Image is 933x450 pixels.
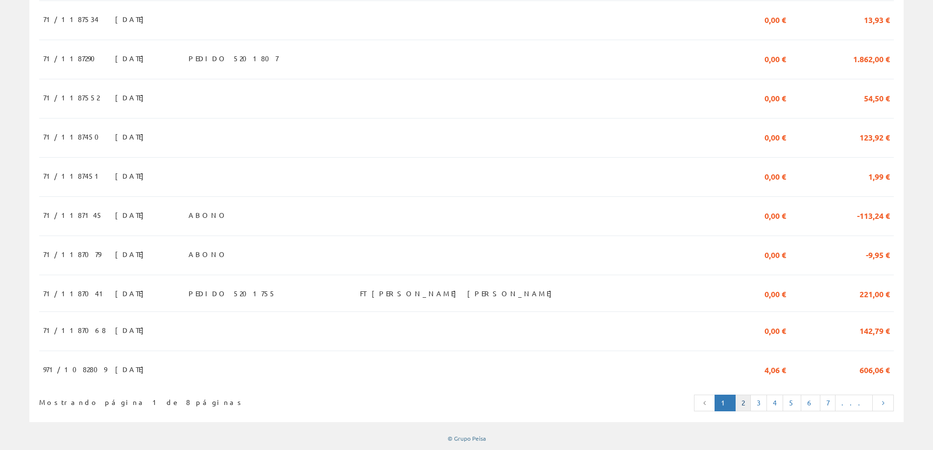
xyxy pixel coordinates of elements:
a: Página siguiente [872,395,894,411]
span: [DATE] [115,50,149,67]
span: 71/1187145 [43,207,103,223]
span: -9,95 € [866,246,890,262]
span: 4,06 € [765,361,786,378]
span: 971/1082809 [43,361,107,378]
span: FT [PERSON_NAME] [PERSON_NAME] [360,285,557,302]
span: 71/1187451 [43,167,103,184]
span: [DATE] [115,89,149,106]
a: Página anterior [694,395,716,411]
a: 4 [766,395,783,411]
span: 1.862,00 € [853,50,890,67]
span: [DATE] [115,322,149,338]
span: 71/1187079 [43,246,101,262]
span: 13,93 € [864,11,890,27]
a: 2 [735,395,751,411]
span: 0,00 € [765,207,786,223]
div: Mostrando página 1 de 8 páginas [39,394,387,407]
a: 3 [750,395,767,411]
a: ... [835,395,873,411]
span: 0,00 € [765,322,786,338]
span: [DATE] [115,246,149,262]
span: [DATE] [115,128,149,145]
span: [DATE] [115,167,149,184]
span: PEDIDO 5201807 [189,50,278,67]
span: -113,24 € [857,207,890,223]
span: 1,99 € [868,167,890,184]
span: 71/1187450 [43,128,105,145]
a: 6 [801,395,820,411]
span: ABONO [189,246,228,262]
span: 0,00 € [765,246,786,262]
a: 7 [820,395,836,411]
span: 71/1187534 [43,11,98,27]
span: 71/1187290 [43,50,101,67]
span: 123,92 € [860,128,890,145]
span: 54,50 € [864,89,890,106]
span: [DATE] [115,285,149,302]
div: © Grupo Peisa [29,434,904,443]
span: 0,00 € [765,89,786,106]
span: 221,00 € [860,285,890,302]
span: 71/1187068 [43,322,106,338]
span: 0,00 € [765,50,786,67]
span: PEDIDO 5201755 [189,285,276,302]
span: [DATE] [115,361,149,378]
a: Página actual [715,395,736,411]
span: [DATE] [115,207,149,223]
a: 5 [783,395,801,411]
span: 0,00 € [765,285,786,302]
span: 0,00 € [765,167,786,184]
span: 606,06 € [860,361,890,378]
span: 0,00 € [765,128,786,145]
span: 142,79 € [860,322,890,338]
span: ABONO [189,207,228,223]
span: 71/1187041 [43,285,107,302]
span: [DATE] [115,11,149,27]
span: 71/1187552 [43,89,99,106]
span: 0,00 € [765,11,786,27]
